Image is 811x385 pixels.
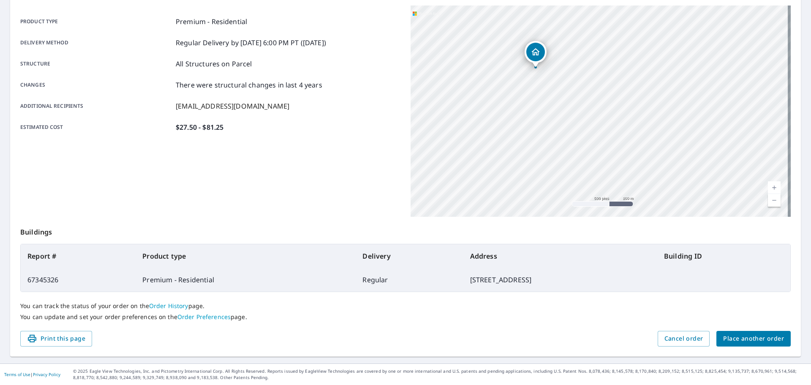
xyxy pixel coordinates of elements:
button: Print this page [20,331,92,347]
p: All Structures on Parcel [176,59,252,69]
p: $27.50 - $81.25 [176,122,223,132]
span: Print this page [27,333,85,344]
td: Premium - Residential [136,268,356,292]
span: Place another order [723,333,784,344]
p: Estimated cost [20,122,172,132]
p: [EMAIL_ADDRESS][DOMAIN_NAME] [176,101,289,111]
th: Delivery [356,244,463,268]
p: © 2025 Eagle View Technologies, Inc. and Pictometry International Corp. All Rights Reserved. Repo... [73,368,807,381]
button: Cancel order [658,331,710,347]
th: Product type [136,244,356,268]
p: Buildings [20,217,791,244]
a: Privacy Policy [33,371,60,377]
p: There were structural changes in last 4 years [176,80,322,90]
th: Address [463,244,657,268]
a: Nivel actual 16, alejar [768,194,781,207]
p: You can track the status of your order on the page. [20,302,791,310]
a: Order History [149,302,188,310]
p: Delivery method [20,38,172,48]
p: You can update and set your order preferences on the page. [20,313,791,321]
p: Product type [20,16,172,27]
span: Cancel order [664,333,703,344]
button: Place another order [716,331,791,347]
a: Nivel actual 16, ampliar [768,181,781,194]
th: Building ID [657,244,790,268]
a: Order Preferences [177,313,231,321]
p: Regular Delivery by [DATE] 6:00 PM PT ([DATE]) [176,38,326,48]
td: Regular [356,268,463,292]
div: Dropped pin, building 1, Residential property, 8 Avallon Way Altamont, NY 12009 [525,41,547,67]
p: Changes [20,80,172,90]
td: [STREET_ADDRESS] [463,268,657,292]
a: Terms of Use [4,371,30,377]
p: Premium - Residential [176,16,247,27]
td: 67345326 [21,268,136,292]
p: Structure [20,59,172,69]
p: Additional recipients [20,101,172,111]
p: | [4,372,60,377]
th: Report # [21,244,136,268]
